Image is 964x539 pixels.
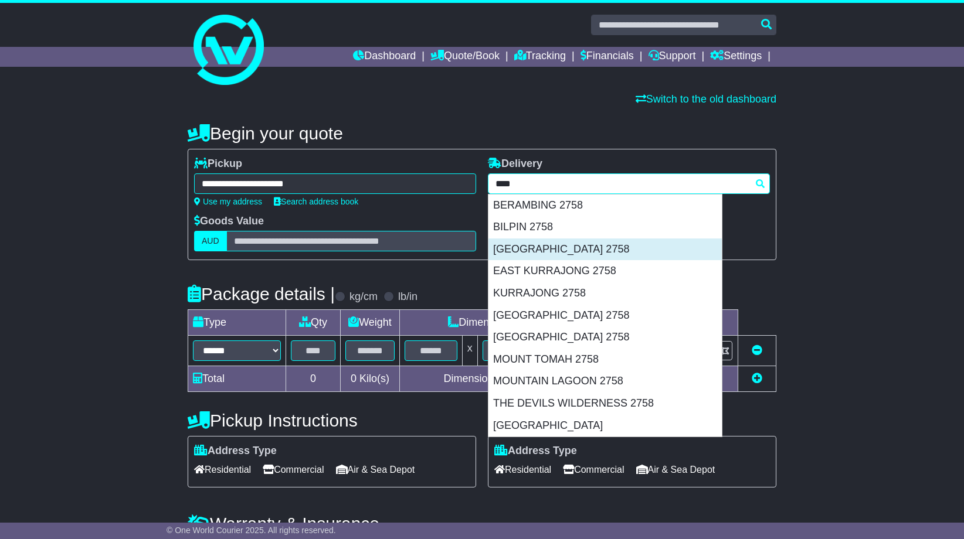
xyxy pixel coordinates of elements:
[488,326,722,349] div: [GEOGRAPHIC_DATA] 2758
[488,216,722,238] div: BILPIN 2758
[488,195,722,217] div: BERAMBING 2758
[188,284,335,303] h4: Package details |
[563,460,624,479] span: Commercial
[194,215,264,228] label: Goods Value
[194,197,262,206] a: Use my address
[488,415,722,437] div: [GEOGRAPHIC_DATA]
[194,445,277,458] label: Address Type
[398,291,417,303] label: lb/in
[336,460,415,479] span: Air & Sea Depot
[349,291,378,303] label: kg/cm
[353,47,416,67] a: Dashboard
[488,173,770,194] typeahead: Please provide city
[341,310,400,336] td: Weight
[462,336,477,366] td: x
[488,370,722,393] div: MOUNTAIN LAGOON 2758
[194,158,242,170] label: Pickup
[167,526,336,535] span: © One World Courier 2025. All rights reserved.
[194,460,251,479] span: Residential
[488,158,542,170] label: Delivery
[286,310,341,336] td: Qty
[188,366,286,392] td: Total
[188,310,286,336] td: Type
[399,366,617,392] td: Dimensions in Centimetre(s)
[274,197,358,206] a: Search address book
[636,93,776,105] a: Switch to the old dashboard
[649,47,696,67] a: Support
[488,282,722,305] div: KURRAJONG 2758
[194,231,227,251] label: AUD
[514,47,566,67] a: Tracking
[488,305,722,327] div: [GEOGRAPHIC_DATA] 2758
[188,514,776,533] h4: Warranty & Insurance
[341,366,400,392] td: Kilo(s)
[752,344,762,356] a: Remove this item
[752,373,762,384] a: Add new item
[488,393,722,415] div: THE DEVILS WILDERNESS 2758
[188,124,776,143] h4: Begin your quote
[494,460,551,479] span: Residential
[263,460,324,479] span: Commercial
[488,349,722,371] div: MOUNT TOMAH 2758
[399,310,617,336] td: Dimensions (L x W x H)
[188,411,476,430] h4: Pickup Instructions
[286,366,341,392] td: 0
[581,47,634,67] a: Financials
[488,238,722,261] div: [GEOGRAPHIC_DATA] 2758
[710,47,762,67] a: Settings
[494,445,577,458] label: Address Type
[351,373,357,384] span: 0
[488,260,722,282] div: EAST KURRAJONG 2758
[430,47,500,67] a: Quote/Book
[636,460,715,479] span: Air & Sea Depot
